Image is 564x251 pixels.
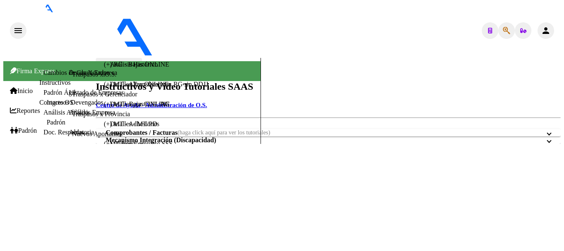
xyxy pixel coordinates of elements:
[69,109,115,116] a: Análisis Empresa
[69,129,84,136] a: Actas
[43,89,76,96] a: Padrón Ágil
[43,129,94,136] a: Doc. Respaldatoria
[69,89,124,96] a: Listado de Empresas
[96,129,561,136] mat-expansion-panel-header: Comprobantes / Facturas(haga click aquí para ver los tutoriales)
[222,50,240,57] span: - ospg
[69,69,117,76] a: Deuda X Empresa
[536,223,556,243] iframe: Intercom live chat
[104,100,170,108] a: (+) MT - Bajas ONLINE
[104,61,169,68] a: (+) RG - Bajas ONLINE
[43,109,88,116] a: Análisis Afiliado
[104,81,169,88] a: (+) MT - Altas ONLINE
[96,136,561,144] mat-expansion-panel-header: Mecanismo Integración (Discapacidad)
[10,67,55,74] span: Firma Express
[541,26,551,36] mat-icon: person
[10,87,33,95] a: Inicio
[96,81,561,92] h2: Instructivos y Video Tutoriales SAAS
[104,120,160,128] a: (+) MT - Adhesiones
[104,140,173,148] a: (+) Padrón Completo SSS
[10,107,40,115] a: Reportes
[13,26,23,36] mat-icon: menu
[43,69,109,76] a: Cambios de Gerenciador
[26,12,222,56] img: Logo SAAS
[10,127,37,134] a: Padrón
